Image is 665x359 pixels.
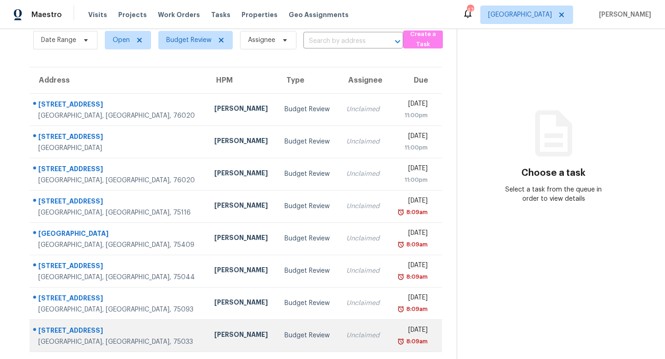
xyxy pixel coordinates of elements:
[284,169,332,179] div: Budget Review
[41,36,76,45] span: Date Range
[214,233,270,245] div: [PERSON_NAME]
[38,293,199,305] div: [STREET_ADDRESS]
[289,10,349,19] span: Geo Assignments
[405,337,428,346] div: 8:09am
[38,229,199,240] div: [GEOGRAPHIC_DATA]
[38,273,199,282] div: [GEOGRAPHIC_DATA], [GEOGRAPHIC_DATA], 75044
[166,36,212,45] span: Budget Review
[505,185,602,203] div: Select a task from the queue in order to view details
[346,234,381,243] div: Unclaimed
[346,331,381,340] div: Unclaimed
[339,67,388,93] th: Assignee
[397,337,405,346] img: Overdue Alarm Icon
[38,100,199,111] div: [STREET_ADDRESS]
[214,168,270,180] div: [PERSON_NAME]
[346,299,381,308] div: Unclaimed
[113,36,130,45] span: Open
[346,105,381,114] div: Unclaimed
[38,197,199,208] div: [STREET_ADDRESS]
[346,266,381,275] div: Unclaimed
[303,34,377,48] input: Search by address
[595,10,651,19] span: [PERSON_NAME]
[346,137,381,146] div: Unclaimed
[403,30,443,48] button: Create a Task
[521,168,586,178] h3: Choose a task
[405,305,428,314] div: 8:09am
[284,266,332,275] div: Budget Review
[214,298,270,309] div: [PERSON_NAME]
[396,325,428,337] div: [DATE]
[346,169,381,179] div: Unclaimed
[397,208,405,217] img: Overdue Alarm Icon
[397,240,405,249] img: Overdue Alarm Icon
[396,111,428,120] div: 11:00pm
[38,176,199,185] div: [GEOGRAPHIC_DATA], [GEOGRAPHIC_DATA], 76020
[396,228,428,240] div: [DATE]
[38,208,199,217] div: [GEOGRAPHIC_DATA], [GEOGRAPHIC_DATA], 75116
[38,164,199,176] div: [STREET_ADDRESS]
[38,326,199,337] div: [STREET_ADDRESS]
[214,330,270,341] div: [PERSON_NAME]
[396,175,428,185] div: 11:00pm
[214,104,270,115] div: [PERSON_NAME]
[405,208,428,217] div: 8:09am
[30,67,207,93] th: Address
[284,105,332,114] div: Budget Review
[207,67,277,93] th: HPM
[396,196,428,208] div: [DATE]
[396,99,428,111] div: [DATE]
[346,202,381,211] div: Unclaimed
[405,272,428,281] div: 8:09am
[488,10,552,19] span: [GEOGRAPHIC_DATA]
[277,67,339,93] th: Type
[284,202,332,211] div: Budget Review
[396,164,428,175] div: [DATE]
[396,143,428,152] div: 11:00pm
[38,261,199,273] div: [STREET_ADDRESS]
[467,6,473,15] div: 47
[214,265,270,277] div: [PERSON_NAME]
[38,240,199,250] div: [GEOGRAPHIC_DATA], [GEOGRAPHIC_DATA], 75409
[284,331,332,340] div: Budget Review
[211,12,230,18] span: Tasks
[408,29,438,50] span: Create a Task
[214,201,270,212] div: [PERSON_NAME]
[405,240,428,249] div: 8:09am
[158,10,200,19] span: Work Orders
[88,10,107,19] span: Visits
[38,111,199,120] div: [GEOGRAPHIC_DATA], [GEOGRAPHIC_DATA], 76020
[284,299,332,308] div: Budget Review
[38,305,199,314] div: [GEOGRAPHIC_DATA], [GEOGRAPHIC_DATA], 75093
[38,144,199,153] div: [GEOGRAPHIC_DATA]
[396,261,428,272] div: [DATE]
[391,35,404,48] button: Open
[242,10,278,19] span: Properties
[397,305,405,314] img: Overdue Alarm Icon
[388,67,442,93] th: Due
[118,10,147,19] span: Projects
[284,234,332,243] div: Budget Review
[396,132,428,143] div: [DATE]
[31,10,62,19] span: Maestro
[284,137,332,146] div: Budget Review
[397,272,405,281] img: Overdue Alarm Icon
[396,293,428,305] div: [DATE]
[38,132,199,144] div: [STREET_ADDRESS]
[214,136,270,148] div: [PERSON_NAME]
[38,337,199,347] div: [GEOGRAPHIC_DATA], [GEOGRAPHIC_DATA], 75033
[248,36,275,45] span: Assignee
